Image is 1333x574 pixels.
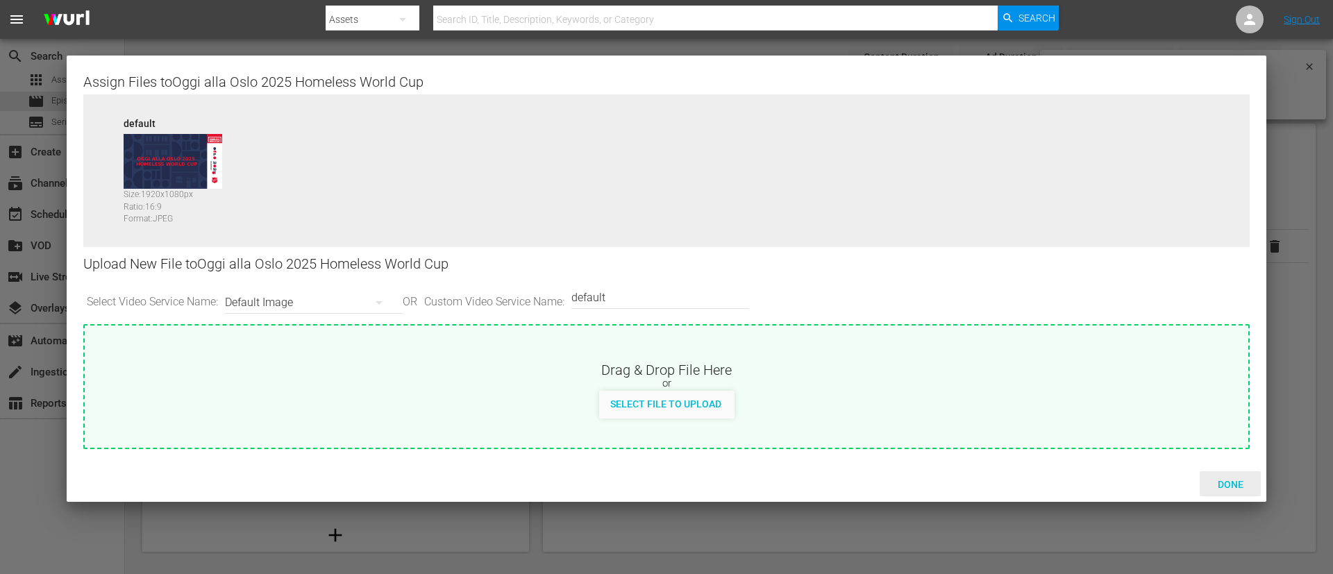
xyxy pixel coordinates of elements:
[998,6,1059,31] button: Search
[124,189,235,218] div: Size: 1920 x 1080 px Ratio: 16:9 Format: JPEG
[124,117,235,126] div: default
[1284,14,1320,25] a: Sign Out
[8,11,25,28] span: menu
[83,72,1250,89] div: Assign Files to Oggi alla Oslo 2025 Homeless World Cup
[85,360,1248,377] div: Drag & Drop File Here
[83,294,221,310] span: Select Video Service Name:
[33,3,100,36] img: ans4CAIJ8jUAAAAAAAAAAAAAAAAAAAAAAAAgQb4GAAAAAAAAAAAAAAAAAAAAAAAAJMjXAAAAAAAAAAAAAAAAAAAAAAAAgAT5G...
[399,294,421,310] span: OR
[599,398,732,410] span: Select File to Upload
[85,377,1248,391] div: or
[1207,479,1255,490] span: Done
[225,283,396,322] div: Default Image
[1018,6,1055,31] span: Search
[83,247,1250,281] div: Upload New File to Oggi alla Oslo 2025 Homeless World Cup
[124,134,222,189] img: 88558229-default_v1.jpg
[599,391,732,416] button: Select File to Upload
[1200,471,1261,496] button: Done
[421,294,568,310] span: Custom Video Service Name:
